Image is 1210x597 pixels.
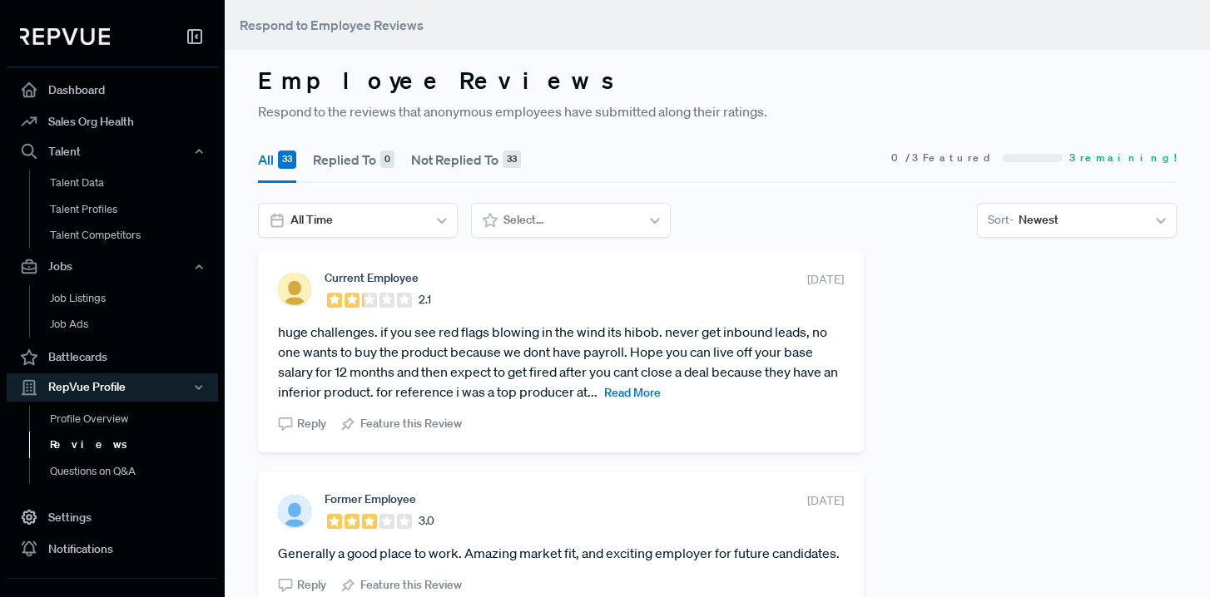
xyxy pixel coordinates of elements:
[29,406,241,432] a: Profile Overview
[419,291,431,308] span: 2.1
[7,342,218,373] a: Battlecards
[7,501,218,533] a: Settings
[29,222,241,249] a: Talent Competitors
[7,373,218,402] button: RepVue Profile
[258,101,1177,121] p: Respond to the reviews that anonymous employees have submitted along their ratings.
[807,271,844,289] span: [DATE]
[988,211,1014,229] span: Sort -
[258,136,296,183] button: All 33
[1069,150,1177,165] span: 3 remaining!
[7,137,218,165] button: Talent
[325,271,419,284] span: Current Employee
[7,106,218,137] a: Sales Org Health
[240,17,424,33] span: Respond to Employee Reviews
[29,285,241,312] a: Job Listings
[20,28,110,45] img: RepVue
[360,576,462,594] span: Feature this Review
[258,67,1177,95] h3: Employee Reviews
[7,533,218,565] a: Notifications
[29,458,241,485] a: Questions on Q&A
[325,492,416,506] span: Former Employee
[278,322,844,402] article: huge challenges. if you see red flags blowing in the wind its hibob. never get inbound leads, no ...
[380,150,394,169] div: 0
[419,512,434,530] span: 3.0
[411,136,521,183] button: Not Replied To 33
[278,543,844,563] article: Generally a good place to work. Amazing market fit, and exciting employer for future candidates.
[29,170,241,196] a: Talent Data
[29,196,241,223] a: Talent Profiles
[7,253,218,281] button: Jobs
[313,136,394,183] button: Replied To 0
[297,576,326,594] span: Reply
[278,150,296,169] div: 33
[891,150,996,165] span: 0 / 3 Featured
[807,492,844,510] span: [DATE]
[360,415,462,432] span: Feature this Review
[29,432,241,458] a: Reviews
[297,415,326,432] span: Reply
[503,150,521,169] div: 33
[604,385,661,400] span: Read More
[7,74,218,106] a: Dashboard
[29,311,241,338] a: Job Ads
